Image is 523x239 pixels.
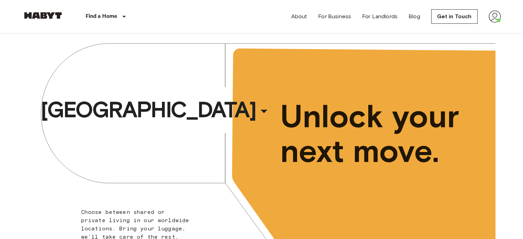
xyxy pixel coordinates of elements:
[318,12,351,21] a: For Business
[431,9,478,24] a: Get in Touch
[489,10,501,23] img: avatar
[280,99,467,169] span: Unlock your next move.
[22,12,64,19] img: Habyt
[86,12,118,21] p: Find a Home
[38,94,275,126] button: [GEOGRAPHIC_DATA]
[291,12,307,21] a: About
[362,12,397,21] a: For Landlords
[41,96,256,123] span: [GEOGRAPHIC_DATA]
[408,12,420,21] a: Blog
